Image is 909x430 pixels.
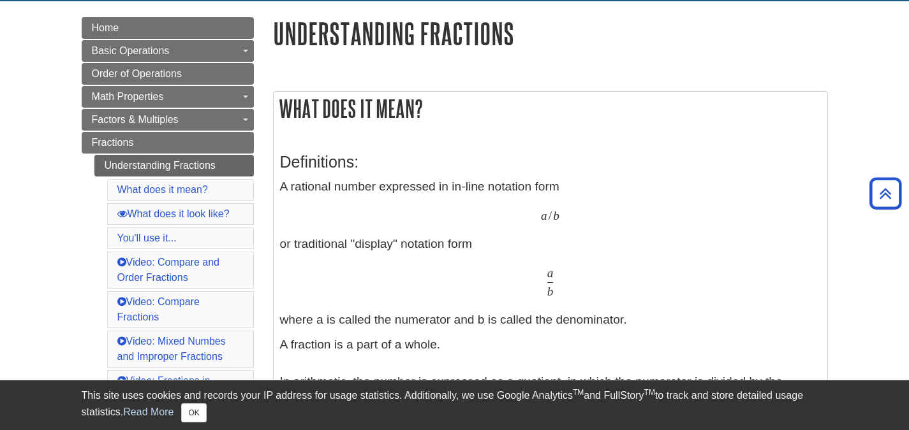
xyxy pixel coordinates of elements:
[92,68,182,79] span: Order of Operations
[274,92,827,125] h2: What does it mean?
[82,109,254,131] a: Factors & Multiples
[94,155,254,176] a: Understanding Fractions
[273,17,828,50] h1: Understanding Fractions
[92,22,119,33] span: Home
[181,403,206,422] button: Close
[92,91,164,102] span: Math Properties
[82,86,254,108] a: Math Properties
[117,375,211,401] a: Video: Fractions in Lowest Terms
[549,208,552,223] span: /
[117,184,208,195] a: What does it mean?
[541,208,547,223] span: a
[553,208,559,223] span: b
[117,257,219,283] a: Video: Compare and Order Fractions
[280,153,821,171] h3: Definitions:
[82,388,828,422] div: This site uses cookies and records your IP address for usage statistics. Additionally, we use Goo...
[82,40,254,62] a: Basic Operations
[117,336,226,362] a: Video: Mixed Numbes and Improper Fractions
[92,45,170,56] span: Basic Operations
[644,388,655,397] sup: TM
[547,284,554,299] span: b
[573,388,584,397] sup: TM
[123,406,174,417] a: Read More
[117,233,177,243] a: You'll use it...
[92,114,179,125] span: Factors & Multiples
[117,208,230,219] a: What does it look like?
[280,178,821,329] p: A rational number expressed in in-line notation form or traditional "display" notation form where...
[82,17,254,39] a: Home
[547,266,554,280] span: a
[82,132,254,154] a: Fractions
[865,185,906,202] a: Back to Top
[82,63,254,85] a: Order of Operations
[92,137,134,148] span: Fractions
[117,296,200,322] a: Video: Compare Fractions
